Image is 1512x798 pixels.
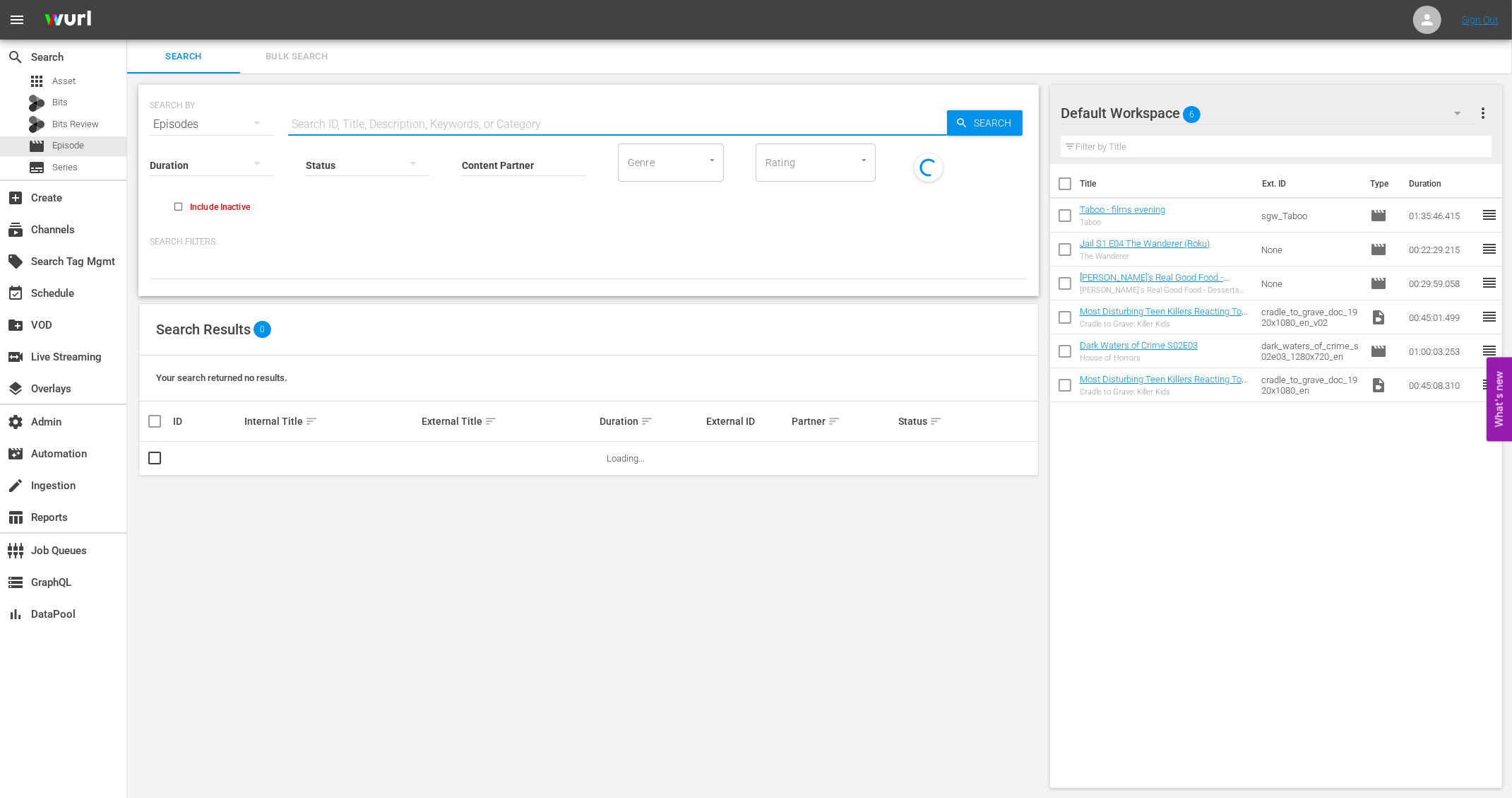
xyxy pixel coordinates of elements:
div: Taboo [1080,218,1165,227]
div: House of Horrors [1080,353,1198,363]
div: Cradle to Grave: Killer Kids [1080,319,1250,329]
span: 0 [254,321,271,338]
span: Video [1370,377,1387,394]
span: reorder [1481,342,1498,359]
span: sort [828,415,840,428]
div: Episodes [150,105,274,144]
span: Reports [7,509,24,526]
a: Dark Waters of Crime S02E03 [1080,340,1198,351]
td: dark_waters_of_crime_s02e03_1280x720_en [1256,334,1364,368]
span: Bits [52,95,68,110]
span: Search Tag Mgmt [7,253,24,270]
span: Live Streaming [7,348,24,365]
button: Search [947,110,1023,136]
span: Episode [1370,241,1387,258]
span: Create [7,189,24,206]
span: reorder [1481,240,1498,257]
span: Bulk Search [249,49,345,65]
td: 00:45:08.310 [1403,368,1481,402]
div: ID [173,416,240,427]
span: menu [8,11,25,28]
p: Search Filters: [150,236,1028,248]
td: None [1256,266,1364,300]
img: ans4CAIJ8jUAAAAAAAAAAAAAAAAAAAAAAAAgQb4GAAAAAAAAAAAAAAAAAAAAAAAAJMjXAAAAAAAAAAAAAAAAAAAAAAAAgAT5G... [34,4,102,37]
span: Asset [52,74,76,88]
div: The Wanderer [1080,252,1210,261]
span: Series [52,160,78,175]
span: DataPool [7,606,24,623]
td: cradle_to_grave_doc_1920x1080_en_v02 [1256,300,1364,334]
div: Bits Review [28,116,45,133]
div: External Title [422,413,595,430]
span: Episode [28,138,45,155]
span: Your search returned no results. [156,372,287,383]
div: Internal Title [244,413,418,430]
span: 6 [1183,100,1201,129]
span: Episode [1370,275,1387,292]
a: [PERSON_NAME]'s Real Good Food - Desserts With Benefits [1080,272,1229,293]
a: Sign Out [1462,14,1499,25]
div: Default Workspace [1061,93,1475,133]
div: Duration [600,413,702,430]
span: Asset [28,73,45,90]
span: Schedule [7,285,24,302]
span: sort [305,415,318,428]
span: Episode [1370,343,1387,360]
th: Type [1362,164,1400,204]
button: Open [857,153,871,167]
span: sort [929,415,942,428]
span: Include Inactive [190,201,250,213]
span: Admin [7,413,24,430]
span: reorder [1481,308,1498,325]
td: 01:35:46.415 [1403,199,1481,233]
td: cradle_to_grave_doc_1920x1080_en [1256,368,1364,402]
div: External ID [706,416,787,427]
td: 00:45:01.499 [1403,300,1481,334]
span: Search [7,49,24,66]
span: more_vert [1475,105,1492,122]
span: Series [28,159,45,176]
span: Video [1370,309,1387,326]
div: [PERSON_NAME]'s Real Good Food - Desserts With Benefits [1080,286,1250,295]
a: Most Disturbing Teen Killers Reacting To Insane Sentences [1080,306,1247,327]
button: more_vert [1475,96,1492,130]
span: reorder [1481,274,1498,291]
span: Channels [7,221,24,238]
span: Ingestion [7,477,24,494]
span: reorder [1481,206,1498,223]
a: Taboo - films evening [1080,204,1165,215]
th: Duration [1400,164,1485,204]
th: Title [1080,164,1254,204]
span: sort [484,415,497,428]
span: Automation [7,445,24,462]
span: Search [968,110,1023,136]
span: reorder [1481,376,1498,393]
span: Search Results [156,321,251,338]
td: sgw_Taboo [1256,199,1364,233]
span: Search [136,49,232,65]
span: Overlays [7,380,24,397]
button: Open Feedback Widget [1487,357,1512,441]
a: Jail S1 E04 The Wanderer (Roku) [1080,238,1210,249]
span: sort [641,415,653,428]
span: Episode [52,139,84,153]
div: Cradle to Grave: Killer Kids [1080,387,1250,397]
th: Ext. ID [1254,164,1362,204]
td: 01:00:03.253 [1403,334,1481,368]
td: None [1256,233,1364,266]
div: Bits [28,95,45,112]
div: Partner [792,413,894,430]
td: 00:29:59.058 [1403,266,1481,300]
span: Loading... [607,453,645,464]
span: Bits Review [52,117,99,131]
span: Episode [1370,207,1387,224]
a: Most Disturbing Teen Killers Reacting To Insane Sentences [1080,374,1247,395]
button: Open [706,153,719,167]
span: GraphQL [7,574,24,591]
span: Job Queues [7,542,24,559]
td: 00:22:29.215 [1403,233,1481,266]
div: Status [898,413,965,430]
span: VOD [7,317,24,334]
